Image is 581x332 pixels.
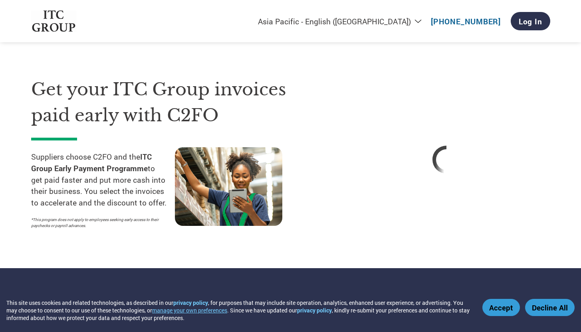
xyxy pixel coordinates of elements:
button: Accept [482,299,520,316]
strong: ITC Group Early Payment Programme [31,152,152,173]
a: [PHONE_NUMBER] [431,16,501,26]
img: supply chain worker [175,147,282,226]
img: ITC Group [31,10,77,32]
a: Log In [511,12,550,30]
p: *This program does not apply to employees seeking early access to their paychecks or payroll adva... [31,217,167,229]
h1: Get your ITC Group invoices paid early with C2FO [31,77,319,128]
button: manage your own preferences [152,306,227,314]
a: privacy policy [297,306,332,314]
div: This site uses cookies and related technologies, as described in our , for purposes that may incl... [6,299,471,322]
p: Suppliers choose C2FO and the to get paid faster and put more cash into their business. You selec... [31,151,175,209]
a: privacy policy [173,299,208,306]
button: Decline All [525,299,575,316]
